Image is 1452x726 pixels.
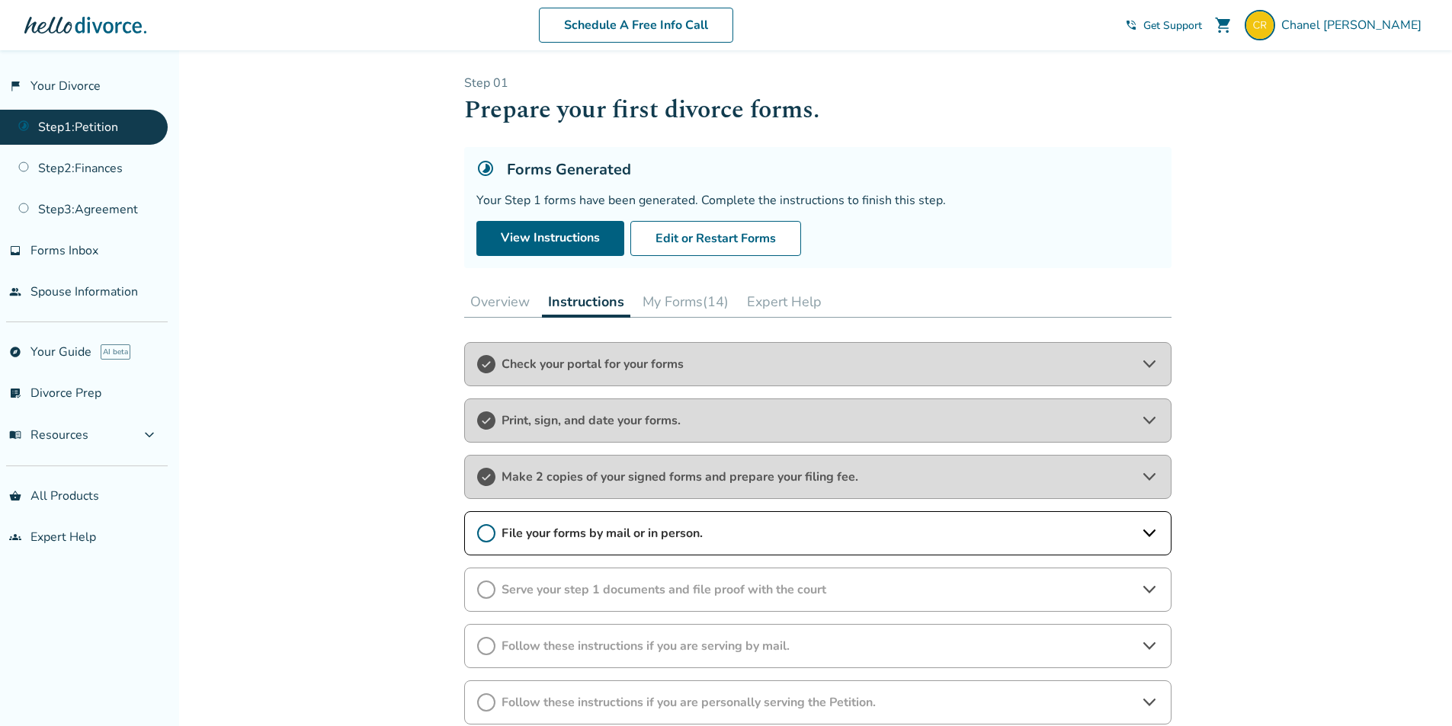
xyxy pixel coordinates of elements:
span: people [9,286,21,298]
span: Check your portal for your forms [502,356,1134,373]
a: Schedule A Free Info Call [539,8,733,43]
span: list_alt_check [9,387,21,399]
button: Overview [464,286,536,317]
span: File your forms by mail or in person. [502,525,1134,542]
span: shopping_cart [1214,16,1232,34]
span: Resources [9,427,88,443]
a: View Instructions [476,221,624,256]
span: groups [9,531,21,543]
button: My Forms(14) [636,286,735,317]
iframe: Chat Widget [1376,653,1452,726]
span: shopping_basket [9,490,21,502]
div: Your Step 1 forms have been generated. Complete the instructions to finish this step. [476,192,1159,209]
span: Get Support [1143,18,1202,33]
h1: Prepare your first divorce forms. [464,91,1172,129]
span: explore [9,346,21,358]
span: Forms Inbox [30,242,98,259]
span: menu_book [9,429,21,441]
span: phone_in_talk [1125,19,1137,31]
span: Make 2 copies of your signed forms and prepare your filing fee. [502,469,1134,485]
h5: Forms Generated [507,159,631,180]
span: Print, sign, and date your forms. [502,412,1134,429]
img: chanelelise88@gmail.com [1245,10,1275,40]
button: Instructions [542,286,630,318]
p: Step 0 1 [464,75,1172,91]
span: Follow these instructions if you are serving by mail. [502,638,1134,654]
span: expand_more [140,426,159,444]
span: Follow these instructions if you are personally serving the Petition. [502,694,1134,711]
span: inbox [9,245,21,257]
span: Chanel [PERSON_NAME] [1281,17,1428,34]
button: Expert Help [741,286,828,317]
span: Serve your step 1 documents and file proof with the court [502,581,1134,598]
span: flag_2 [9,80,21,92]
span: AI beta [101,344,130,360]
button: Edit or Restart Forms [630,221,801,256]
a: phone_in_talkGet Support [1125,18,1202,33]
